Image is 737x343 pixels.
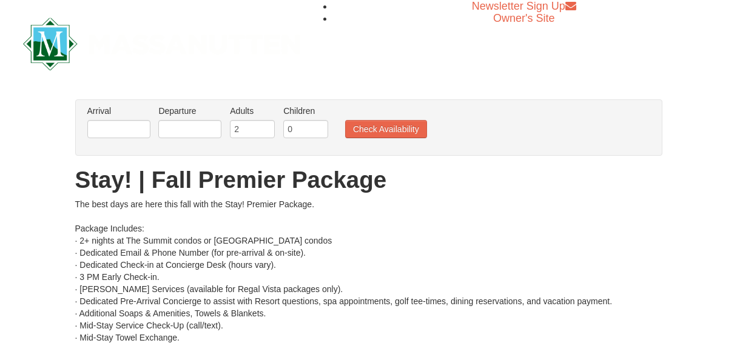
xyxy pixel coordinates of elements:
[493,12,554,24] a: Owner's Site
[283,105,328,117] label: Children
[345,120,427,138] button: Check Availability
[230,105,275,117] label: Adults
[23,28,301,56] a: Massanutten Resort
[87,105,150,117] label: Arrival
[23,18,301,70] img: Massanutten Resort Logo
[75,168,662,192] h1: Stay! | Fall Premier Package
[158,105,221,117] label: Departure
